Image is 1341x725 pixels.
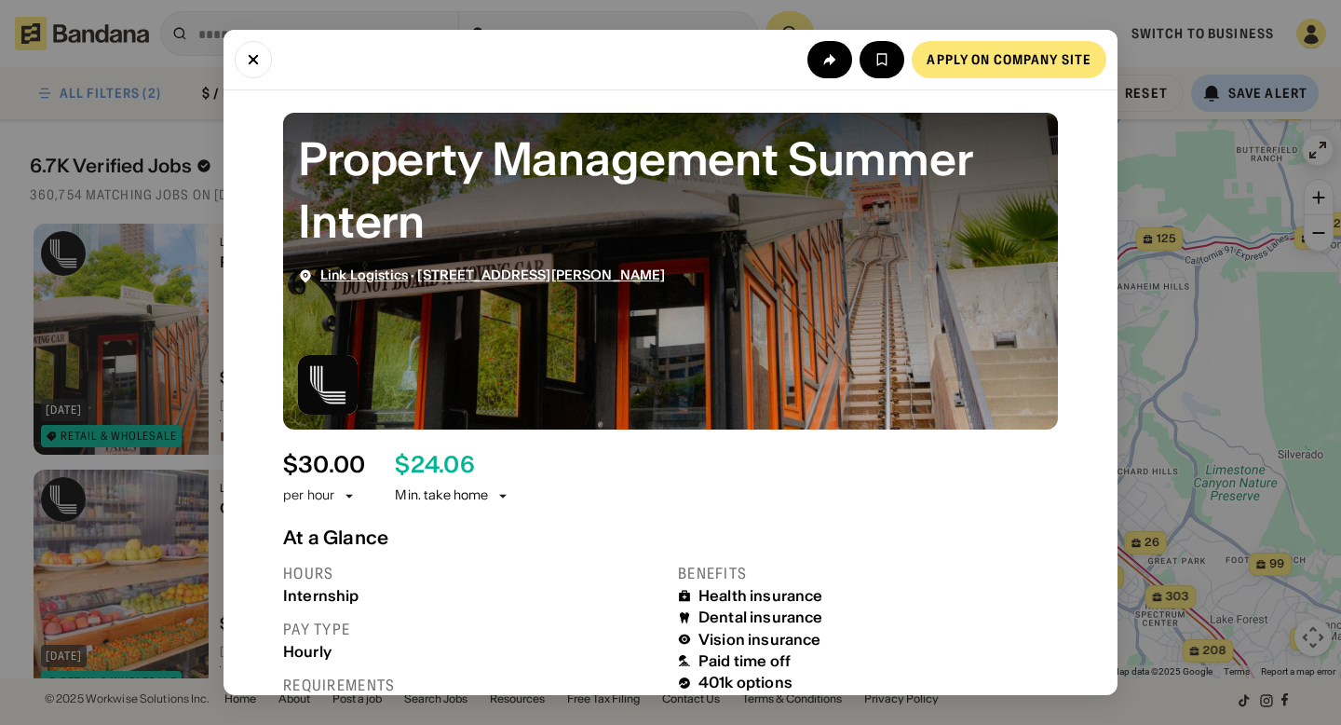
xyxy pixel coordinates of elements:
[298,128,1043,253] div: Property Management Summer Intern
[298,355,358,415] img: Link Logistics logo
[283,564,663,583] div: Hours
[320,267,665,283] div: ·
[283,486,334,505] div: per hour
[283,620,663,639] div: Pay type
[678,564,1058,583] div: Benefits
[698,652,791,670] div: Paid time off
[283,452,365,479] div: $ 30.00
[417,267,665,283] span: [STREET_ADDRESS][PERSON_NAME]
[235,41,272,78] button: Close
[395,452,474,479] div: $ 24.06
[698,631,821,649] div: Vision insurance
[927,53,1091,66] div: Apply on company site
[395,486,510,505] div: Min. take home
[283,643,663,661] div: Hourly
[698,587,823,605] div: Health insurance
[320,267,408,283] span: Link Logistics
[283,676,663,695] div: Requirements
[698,609,823,626] div: Dental insurance
[698,674,792,691] div: 401k options
[283,527,1058,549] div: At a Glance
[283,587,663,605] div: Internship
